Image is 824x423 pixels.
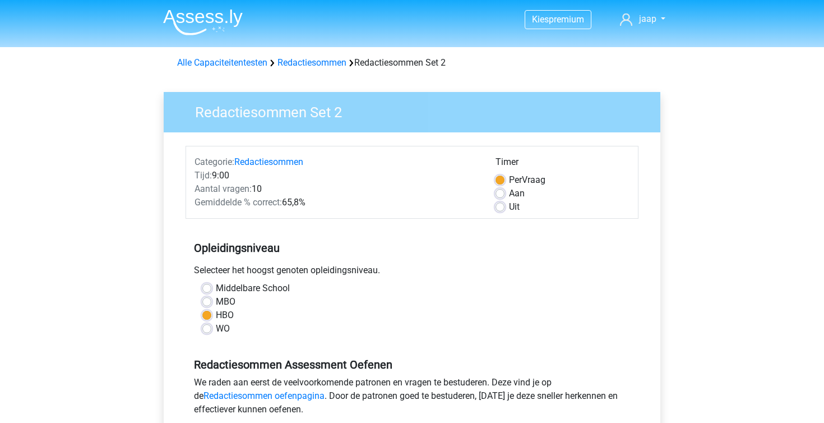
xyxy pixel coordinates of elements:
span: Per [509,174,522,185]
a: Kiespremium [525,12,591,27]
a: Redactiesommen [234,157,303,167]
div: Selecteer het hoogst genoten opleidingsniveau. [186,264,638,282]
span: Tijd: [195,170,212,181]
span: Kies [532,14,549,25]
label: HBO [216,309,234,322]
label: Aan [509,187,525,200]
div: 10 [186,182,487,196]
label: MBO [216,295,235,309]
a: Redactiesommen oefenpagina [203,390,325,401]
h5: Opleidingsniveau [194,237,630,259]
div: Redactiesommen Set 2 [173,56,651,70]
a: jaap [615,12,670,26]
span: premium [549,14,584,25]
span: jaap [639,13,656,24]
span: Gemiddelde % correct: [195,197,282,208]
a: Redactiesommen [277,57,346,68]
label: WO [216,322,230,335]
h5: Redactiesommen Assessment Oefenen [194,358,630,371]
label: Vraag [509,173,545,187]
span: Aantal vragen: [195,183,252,194]
a: Alle Capaciteitentesten [177,57,267,68]
div: We raden aan eerst de veelvoorkomende patronen en vragen te bestuderen. Deze vind je op de . Door... [186,376,638,421]
img: Assessly [163,9,243,35]
div: Timer [496,155,629,173]
div: 65,8% [186,196,487,209]
label: Uit [509,200,520,214]
span: Categorie: [195,157,234,167]
div: 9:00 [186,169,487,182]
label: Middelbare School [216,282,290,295]
h3: Redactiesommen Set 2 [182,99,652,121]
